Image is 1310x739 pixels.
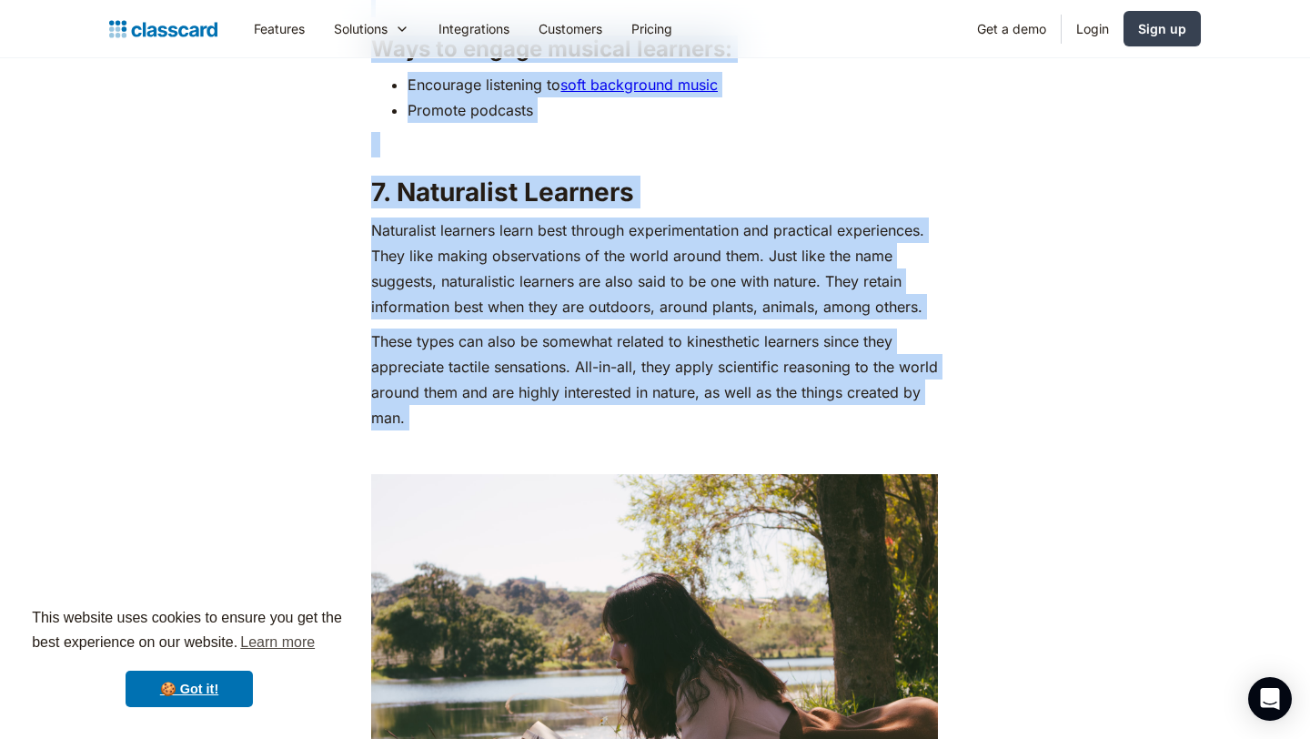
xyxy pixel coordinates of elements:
a: Customers [524,8,617,49]
a: Sign up [1124,11,1201,46]
a: dismiss cookie message [126,671,253,707]
a: Integrations [424,8,524,49]
div: Open Intercom Messenger [1248,677,1292,721]
div: Sign up [1138,19,1186,38]
div: cookieconsent [15,590,364,724]
a: soft background music [560,76,718,94]
a: Features [239,8,319,49]
a: Pricing [617,8,687,49]
a: learn more about cookies [237,629,317,656]
strong: Ways to engage musical learners: [371,35,732,62]
li: Promote podcasts [408,97,938,123]
a: Get a demo [962,8,1061,49]
p: ‍ [371,440,938,465]
a: Login [1062,8,1124,49]
p: Naturalist learners learn best through experimentation and practical experiences. They like makin... [371,218,938,319]
p: These types can also be somewhat related to kinesthetic learners since they appreciate tactile se... [371,329,938,430]
div: Solutions [319,8,424,49]
span: This website uses cookies to ensure you get the best experience on our website. [32,607,347,656]
strong: 7. Naturalist Learners [371,177,634,208]
li: Encourage listening to [408,72,938,97]
a: home [109,16,217,42]
div: Solutions [334,19,388,38]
